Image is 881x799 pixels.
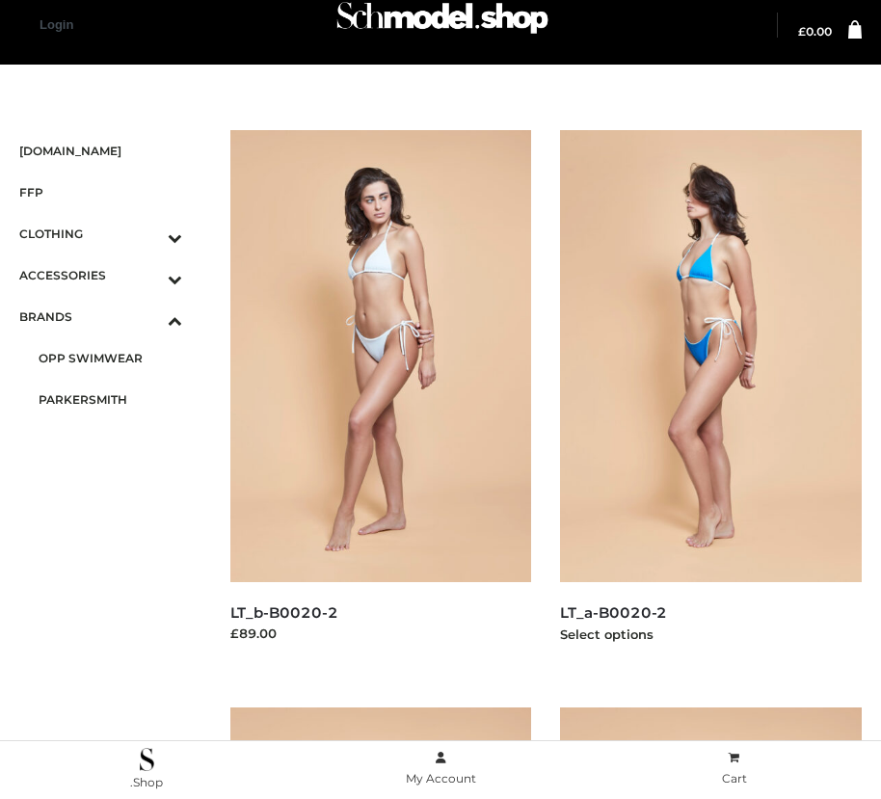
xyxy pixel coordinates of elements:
[19,296,182,337] a: BRANDSToggle Submenu
[230,603,338,622] a: LT_b-B0020-2
[39,388,182,411] span: PARKERSMITH
[406,771,476,786] span: My Account
[39,379,182,420] a: PARKERSMITH
[19,306,182,328] span: BRANDS
[560,603,667,622] a: LT_a-B0020-2
[39,337,182,379] a: OPP SWIMWEAR
[798,24,832,39] bdi: 0.00
[798,26,832,38] a: £0.00
[19,181,182,203] span: FFP
[19,140,182,162] span: [DOMAIN_NAME]
[130,775,163,789] span: .Shop
[115,213,182,254] button: Toggle Submenu
[294,747,588,790] a: My Account
[587,747,881,790] a: Cart
[39,347,182,369] span: OPP SWIMWEAR
[722,771,747,786] span: Cart
[115,254,182,296] button: Toggle Submenu
[560,626,654,642] a: Select options
[230,624,532,643] div: £89.00
[140,748,154,771] img: .Shop
[19,223,182,245] span: CLOTHING
[19,264,182,286] span: ACCESSORIES
[19,213,182,254] a: CLOTHINGToggle Submenu
[19,172,182,213] a: FFP
[40,17,73,32] a: Login
[798,24,806,39] span: £
[19,130,182,172] a: [DOMAIN_NAME]
[115,296,182,337] button: Toggle Submenu
[19,254,182,296] a: ACCESSORIESToggle Submenu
